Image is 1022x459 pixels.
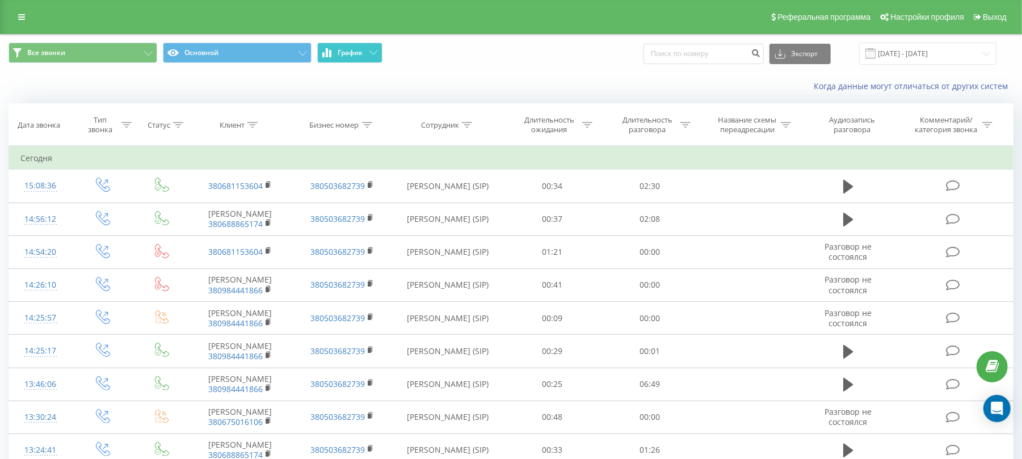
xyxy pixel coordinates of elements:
td: [PERSON_NAME] (SIP) [393,170,503,203]
a: 380984441866 [208,318,263,329]
button: Все звонки [9,43,157,63]
div: Комментарий/категория звонка [913,115,979,134]
td: 00:25 [503,368,601,401]
td: 00:09 [503,302,601,335]
td: [PERSON_NAME] [189,335,291,368]
a: 380681153604 [208,246,263,257]
a: 380984441866 [208,384,263,394]
a: 380503682739 [310,378,365,389]
td: [PERSON_NAME] (SIP) [393,203,503,235]
td: 00:00 [601,235,699,268]
div: Бизнес номер [310,120,359,130]
a: Когда данные могут отличаться от других систем [814,81,1013,91]
div: Название схемы переадресации [717,115,778,134]
td: 00:00 [601,268,699,301]
span: График [338,49,363,57]
a: 380503682739 [310,411,365,422]
div: Клиент [220,120,245,130]
div: Статус [148,120,170,130]
a: 380503682739 [310,313,365,323]
a: 380503682739 [310,180,365,191]
a: 380984441866 [208,351,263,361]
td: [PERSON_NAME] (SIP) [393,268,503,301]
span: Разговор не состоялся [825,406,872,427]
td: [PERSON_NAME] [189,268,291,301]
a: 380688865174 [208,218,263,229]
div: 13:46:06 [20,373,60,395]
span: Разговор не состоялся [825,308,872,329]
div: Длительность ожидания [519,115,579,134]
td: 00:00 [601,401,699,433]
a: 380681153604 [208,180,263,191]
td: Сегодня [9,147,1013,170]
a: 380503682739 [310,346,365,356]
div: Длительность разговора [617,115,678,134]
div: 14:26:10 [20,274,60,296]
td: 02:08 [601,203,699,235]
td: 01:21 [503,235,601,268]
span: Все звонки [27,48,65,57]
div: 15:08:36 [20,175,60,197]
td: 00:00 [601,302,699,335]
td: 00:48 [503,401,601,433]
div: Тип звонка [82,115,119,134]
td: [PERSON_NAME] (SIP) [393,235,503,268]
div: Open Intercom Messenger [983,395,1011,422]
td: [PERSON_NAME] [189,401,291,433]
div: 14:25:57 [20,307,60,329]
span: Настройки профиля [890,12,964,22]
span: Выход [983,12,1007,22]
td: 00:29 [503,335,601,368]
input: Поиск по номеру [644,44,764,64]
button: График [317,43,382,63]
button: Экспорт [769,44,831,64]
td: 00:41 [503,268,601,301]
a: 380675016106 [208,416,263,427]
div: Дата звонка [18,120,60,130]
div: 14:25:17 [20,340,60,362]
td: [PERSON_NAME] (SIP) [393,368,503,401]
a: 380503682739 [310,444,365,455]
span: Разговор не состоялся [825,274,872,295]
td: 06:49 [601,368,699,401]
div: 14:56:12 [20,208,60,230]
button: Основной [163,43,312,63]
span: Реферальная программа [777,12,870,22]
div: Аудиозапись разговора [815,115,889,134]
div: 14:54:20 [20,241,60,263]
div: Сотрудник [421,120,459,130]
td: 00:37 [503,203,601,235]
td: [PERSON_NAME] (SIP) [393,401,503,433]
td: [PERSON_NAME] (SIP) [393,302,503,335]
a: 380984441866 [208,285,263,296]
td: [PERSON_NAME] [189,203,291,235]
a: 380503682739 [310,279,365,290]
td: [PERSON_NAME] (SIP) [393,335,503,368]
a: 380503682739 [310,213,365,224]
td: [PERSON_NAME] [189,302,291,335]
div: 13:30:24 [20,406,60,428]
td: 00:01 [601,335,699,368]
td: 02:30 [601,170,699,203]
a: 380503682739 [310,246,365,257]
td: 00:34 [503,170,601,203]
td: [PERSON_NAME] [189,368,291,401]
span: Разговор не состоялся [825,241,872,262]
